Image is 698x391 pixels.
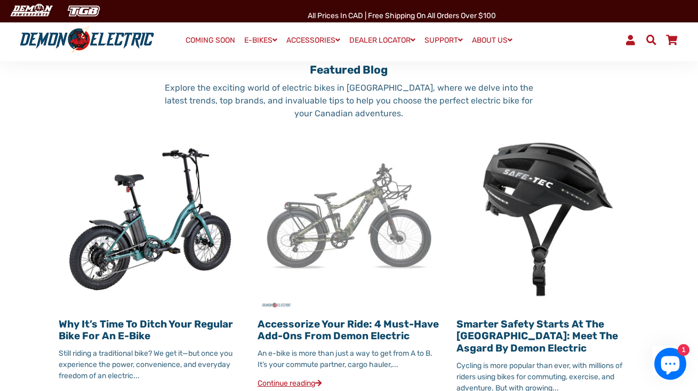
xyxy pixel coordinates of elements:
[158,82,540,120] p: Explore the exciting world of electric bikes in [GEOGRAPHIC_DATA], where we delve into the latest...
[346,33,419,48] a: DEALER LOCATOR
[421,33,467,48] a: SUPPORT
[258,379,322,388] a: Continue reading
[308,11,496,20] span: All Prices in CAD | Free shipping on all orders over $100
[258,318,439,342] a: Accessorize Your Ride: 4 Must-Have Add-Ons from Demon Electric
[258,348,440,370] div: An e-bike is more than just a way to get from A to B. It’s your commute partner, cargo hauler,...
[59,318,233,342] a: Why It’s Time to Ditch Your Regular Bike for an E-Bike
[158,63,540,76] h2: Featured blog
[5,2,57,20] img: Demon Electric
[258,127,440,310] img: Accessorize Your Ride: 4 Must-Have Add-Ons from Demon Electric
[283,33,344,48] a: ACCESSORIES
[468,33,516,48] a: ABOUT US
[59,127,242,310] img: Why It’s Time to Ditch Your Regular Bike for an E-Bike
[59,348,242,381] div: Still riding a traditional bike? We get it—but once you experience the power, convenience, and ev...
[651,348,689,382] inbox-online-store-chat: Shopify online store chat
[16,26,158,54] img: Demon Electric logo
[62,2,106,20] img: TGB Canada
[240,33,281,48] a: E-BIKES
[182,33,239,48] a: COMING SOON
[456,127,639,310] img: Smarter Safety Starts at the Helmet: Meet the Asgard by Demon Electric
[456,318,618,355] a: Smarter Safety Starts at the [GEOGRAPHIC_DATA]: Meet the Asgard by Demon Electric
